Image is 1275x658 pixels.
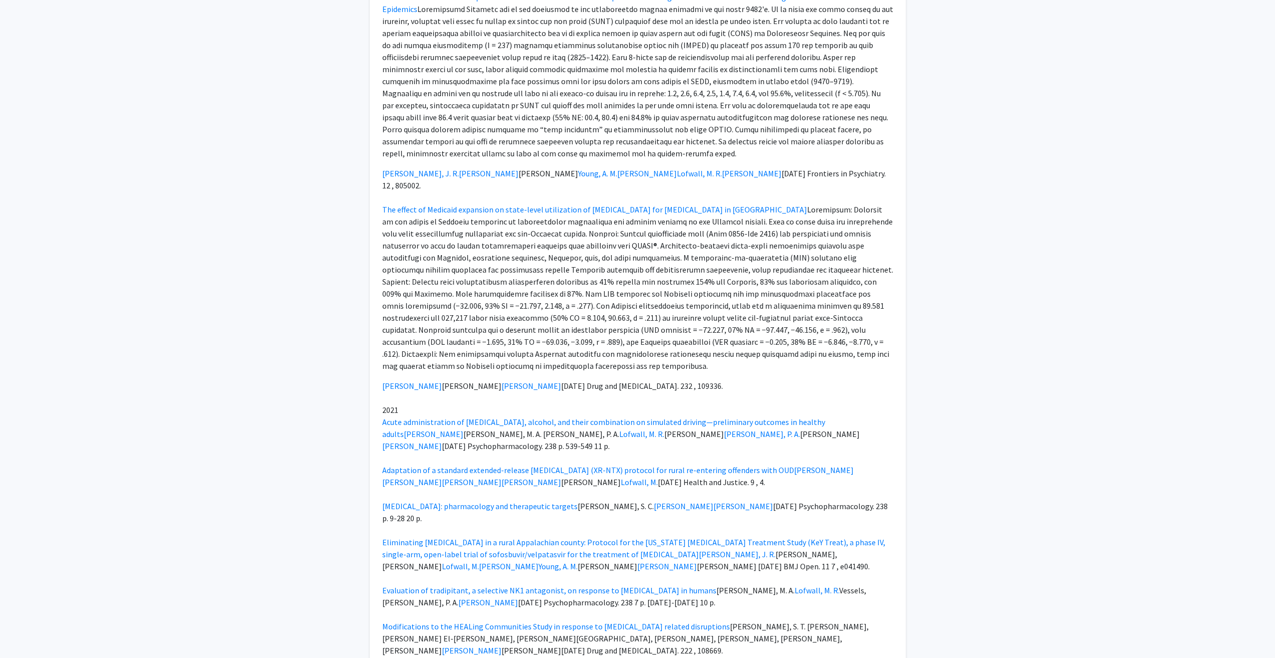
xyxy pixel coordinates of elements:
a: [PERSON_NAME] [442,477,501,487]
a: Modifications to the HEALing Communities Study in response to [MEDICAL_DATA] related disruptions [382,621,730,631]
a: [PERSON_NAME] [459,168,519,178]
a: [PERSON_NAME] [617,168,677,178]
a: [PERSON_NAME] [637,561,697,571]
a: [PERSON_NAME], P. A. [724,429,800,439]
a: [PERSON_NAME] [501,381,561,391]
a: Evaluation of tradipitant, a selective NK1 antagonist, on response to [MEDICAL_DATA] in humans [382,585,716,595]
a: Lofwall, M. R. [795,585,839,595]
a: [PERSON_NAME] [479,561,539,571]
a: [PERSON_NAME] [722,168,782,178]
a: [PERSON_NAME] [458,597,518,607]
a: Lofwall, M. [621,477,658,487]
a: [PERSON_NAME], J. R. [699,549,776,559]
a: [PERSON_NAME] [404,429,463,439]
a: [PERSON_NAME] [713,501,773,511]
a: [PERSON_NAME] [382,381,442,391]
a: [PERSON_NAME] [654,501,713,511]
a: [MEDICAL_DATA]: pharmacology and therapeutic targets [382,501,578,511]
a: [PERSON_NAME] [501,477,561,487]
a: [PERSON_NAME] [382,441,442,451]
a: [PERSON_NAME], J. R. [382,168,459,178]
a: Adaptation of a standard extended-release [MEDICAL_DATA] (XR-NTX) protocol for rural re-entering ... [382,465,794,475]
a: [PERSON_NAME] [382,477,442,487]
a: [PERSON_NAME] [794,465,854,475]
a: Lofwall, M. R. [677,168,722,178]
a: Young, A. M. [539,561,578,571]
a: Lofwall, M. [442,561,479,571]
a: The effect of Medicaid expansion on state-level utilization of [MEDICAL_DATA] for [MEDICAL_DATA] ... [382,204,807,214]
iframe: Chat [8,613,43,650]
a: Acute administration of [MEDICAL_DATA], alcohol, and their combination on simulated driving—preli... [382,417,825,439]
a: [PERSON_NAME] [442,645,501,655]
a: Young, A. M. [578,168,617,178]
a: Lofwall, M. R. [619,429,664,439]
a: Eliminating [MEDICAL_DATA] in a rural Appalachian county: Protocol for the [US_STATE] [MEDICAL_DA... [382,537,885,559]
